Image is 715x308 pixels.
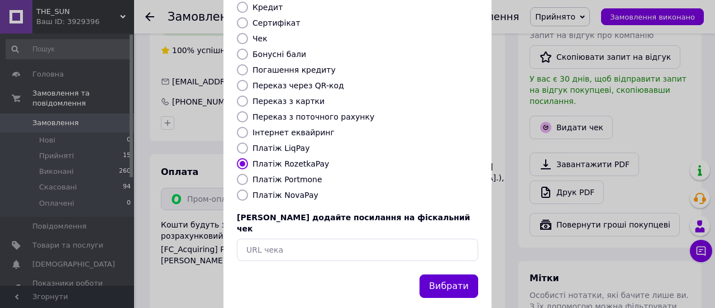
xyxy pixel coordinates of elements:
[420,274,478,298] button: Вибрати
[252,81,344,90] label: Переказ через QR-код
[237,213,470,233] span: [PERSON_NAME] додайте посилання на фіскальний чек
[252,175,322,184] label: Платіж Portmone
[252,65,336,74] label: Погашення кредиту
[252,144,309,153] label: Платіж LiqPay
[252,18,301,27] label: Сертифікат
[252,3,283,12] label: Кредит
[252,34,268,43] label: Чек
[252,97,325,106] label: Переказ з картки
[252,191,318,200] label: Платіж NovaPay
[252,50,306,59] label: Бонусні бали
[252,159,329,168] label: Платіж RozetkaPay
[252,112,374,121] label: Переказ з поточного рахунку
[237,239,478,261] input: URL чека
[252,128,335,137] label: Інтернет еквайринг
